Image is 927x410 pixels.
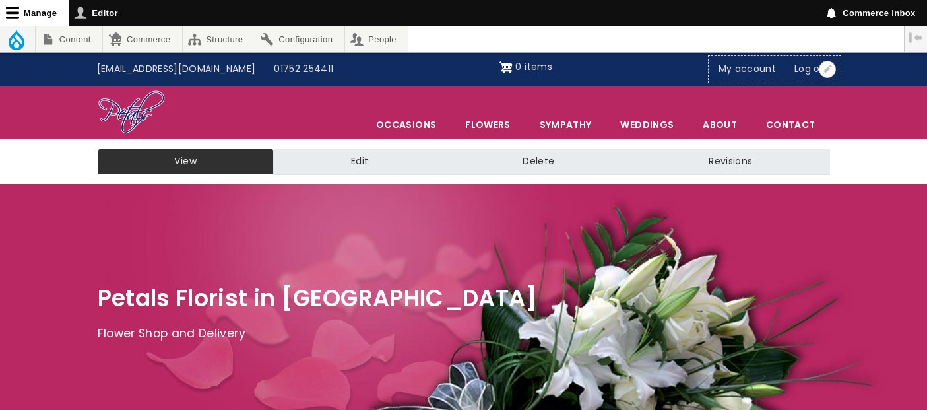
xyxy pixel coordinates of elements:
a: Configuration [255,26,344,52]
a: My account [709,57,786,82]
a: [EMAIL_ADDRESS][DOMAIN_NAME] [88,57,265,82]
img: Shopping cart [499,57,513,78]
a: Delete [445,149,631,175]
img: Home [98,90,166,136]
a: About [689,111,751,139]
a: Edit [274,149,445,175]
a: 01752 254411 [265,57,342,82]
a: Revisions [631,149,829,175]
p: Flower Shop and Delivery [98,324,830,344]
span: Weddings [606,111,687,139]
span: Occasions [362,111,450,139]
a: People [345,26,408,52]
span: Petals Florist in [GEOGRAPHIC_DATA] [98,282,538,314]
a: Shopping cart 0 items [499,57,552,78]
a: Log out [785,57,839,82]
span: 0 items [515,60,552,73]
a: Content [36,26,102,52]
button: Vertical orientation [905,26,927,49]
a: Commerce [103,26,181,52]
a: Contact [752,111,829,139]
nav: Tabs [88,149,840,175]
button: Open User account menu configuration options [819,61,836,78]
a: Sympathy [526,111,606,139]
a: Flowers [451,111,524,139]
a: View [98,149,274,175]
a: Structure [183,26,255,52]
